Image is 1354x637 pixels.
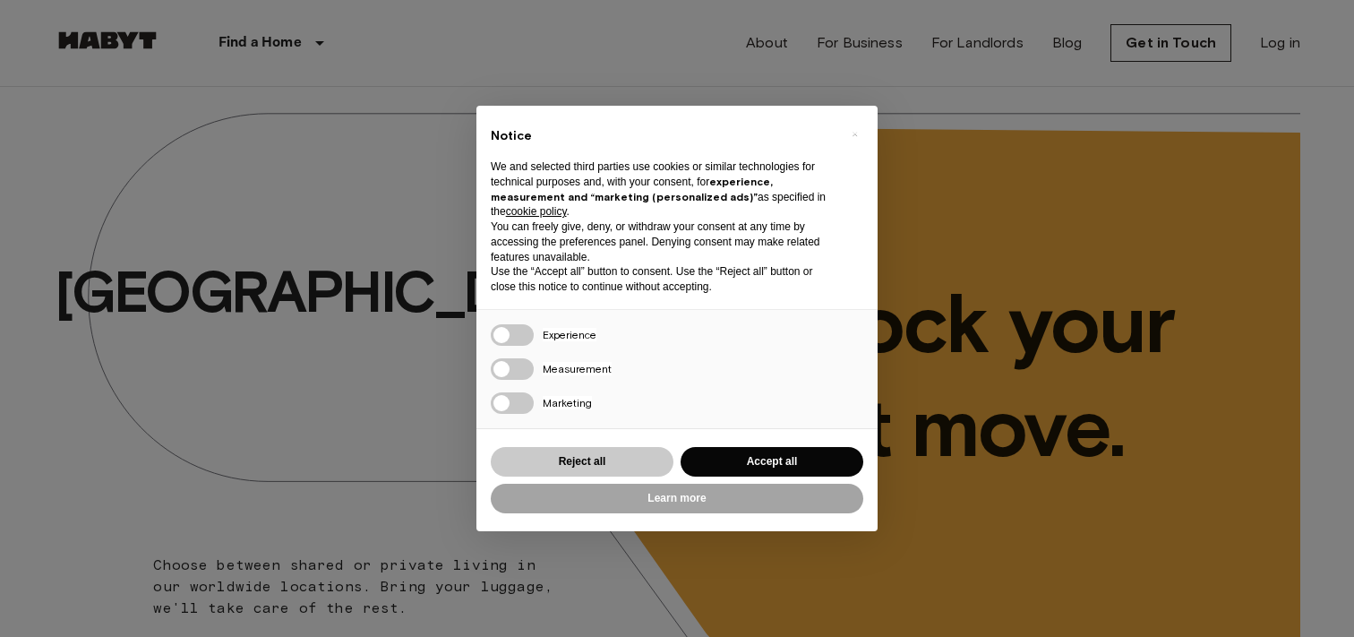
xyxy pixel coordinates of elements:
a: cookie policy [506,205,567,218]
h2: Notice [491,127,835,145]
span: × [852,124,858,145]
p: Use the “Accept all” button to consent. Use the “Reject all” button or close this notice to conti... [491,264,835,295]
button: Close this notice [840,120,869,149]
p: You can freely give, deny, or withdraw your consent at any time by accessing the preferences pane... [491,220,835,264]
button: Accept all [681,447,863,477]
p: We and selected third parties use cookies or similar technologies for technical purposes and, wit... [491,159,835,220]
span: Measurement [543,362,612,375]
button: Learn more [491,484,863,513]
strong: experience, measurement and “marketing (personalized ads)” [491,175,773,203]
span: Experience [543,328,596,341]
span: Marketing [543,396,592,409]
button: Reject all [491,447,673,477]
